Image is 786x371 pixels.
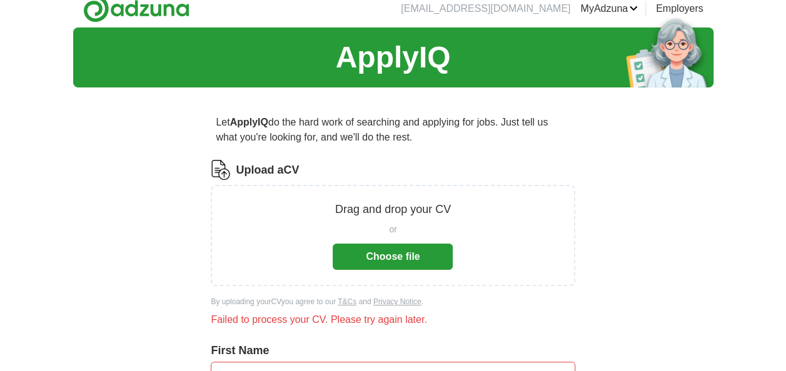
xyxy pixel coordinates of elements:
span: or [389,223,396,236]
button: Choose file [333,244,453,270]
label: Upload a CV [236,162,299,179]
a: MyAdzuna [580,1,638,16]
strong: ApplyIQ [230,117,268,127]
div: By uploading your CV you agree to our and . [211,296,575,307]
p: Drag and drop your CV [335,201,451,218]
h1: ApplyIQ [335,35,450,80]
div: Failed to process your CV. Please try again later. [211,312,575,327]
img: CV Icon [211,160,231,180]
label: First Name [211,342,575,359]
a: T&Cs [338,297,356,306]
a: Employers [656,1,703,16]
p: Let do the hard work of searching and applying for jobs. Just tell us what you're looking for, an... [211,110,575,150]
a: Privacy Notice [373,297,421,306]
li: [EMAIL_ADDRESS][DOMAIN_NAME] [401,1,570,16]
